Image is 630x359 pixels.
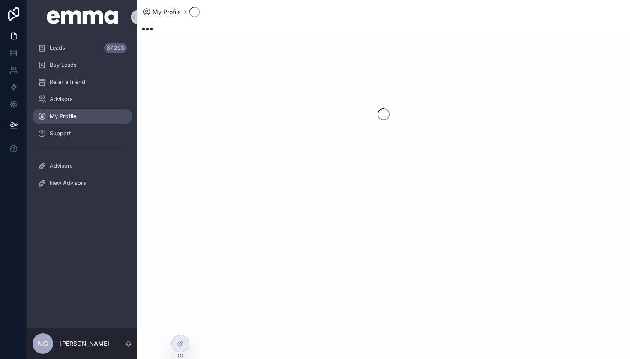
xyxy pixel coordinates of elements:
span: Leads [50,45,65,51]
a: My Profile [33,109,132,124]
a: Leads37 263 [33,40,132,56]
img: App logo [47,10,118,24]
span: Buy Leads [50,62,77,68]
span: New Advisors [50,180,86,187]
span: My Profile [50,113,76,120]
span: My Profile [153,8,181,16]
a: Refer a friend [33,74,132,90]
a: Advisors [33,92,132,107]
span: NG [38,338,48,349]
a: My Profile [142,8,181,16]
span: Support [50,130,71,137]
a: New Advisors [33,175,132,191]
span: Refer a friend [50,79,85,86]
a: Advisors [33,158,132,174]
div: scrollable content [27,34,137,202]
p: [PERSON_NAME] [60,339,109,348]
span: Advisors [50,163,73,169]
div: 37 263 [104,43,127,53]
a: Support [33,126,132,141]
span: Advisors [50,96,73,103]
a: Buy Leads [33,57,132,73]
